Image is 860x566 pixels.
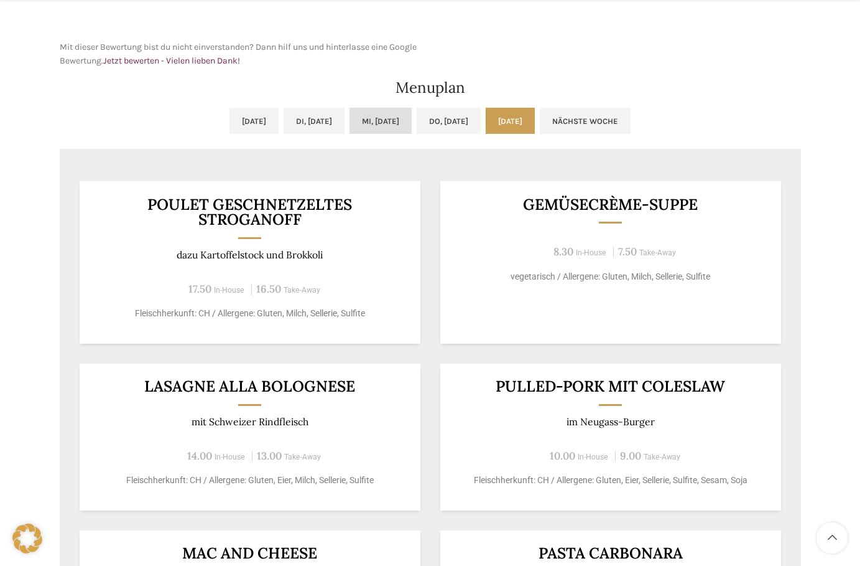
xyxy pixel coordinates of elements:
p: vegetarisch / Allergene: Gluten, Milch, Sellerie, Sulfite [455,270,765,283]
p: Fleischherkunft: CH / Allergene: Gluten, Eier, Milch, Sellerie, Sulfite [95,474,405,487]
h3: Poulet Geschnetzeltes Stroganoff [95,197,405,227]
h3: Gemüsecrème-Suppe [455,197,765,212]
a: Nächste Woche [540,108,631,134]
p: Fleischherkunft: CH / Allergene: Gluten, Eier, Sellerie, Sulfite, Sesam, Soja [455,474,765,487]
h3: Mac and Cheese [95,545,405,561]
span: 8.30 [553,245,573,258]
a: Mi, [DATE] [349,108,412,134]
a: Jetzt bewerten - Vielen lieben Dank! [103,55,240,66]
h3: Pulled-Pork mit Coleslaw [455,379,765,394]
span: In-House [215,453,245,461]
span: 17.50 [188,282,211,296]
span: 16.50 [256,282,281,296]
h3: LASAGNE ALLA BOLOGNESE [95,379,405,394]
p: Mit dieser Bewertung bist du nicht einverstanden? Dann hilf uns und hinterlasse eine Google Bewer... [60,40,424,68]
span: 9.00 [620,449,641,463]
a: [DATE] [486,108,535,134]
span: In-House [578,453,608,461]
span: Take-Away [284,453,321,461]
h2: Menuplan [60,80,801,95]
span: In-House [576,248,606,257]
p: Fleischherkunft: CH / Allergene: Gluten, Milch, Sellerie, Sulfite [95,307,405,320]
span: 14.00 [187,449,212,463]
span: 10.00 [550,449,575,463]
span: Take-Away [284,286,320,295]
span: Take-Away [644,453,680,461]
span: Take-Away [639,248,676,257]
span: 13.00 [257,449,282,463]
a: Di, [DATE] [284,108,344,134]
a: Scroll to top button [816,522,848,554]
p: im Neugass-Burger [455,416,765,428]
span: In-House [214,286,244,295]
a: [DATE] [229,108,279,134]
p: dazu Kartoffelstock und Brokkoli [95,249,405,261]
p: mit Schweizer Rindfleisch [95,416,405,428]
h3: Pasta Carbonara [455,545,765,561]
span: 7.50 [618,245,637,258]
a: Do, [DATE] [417,108,481,134]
